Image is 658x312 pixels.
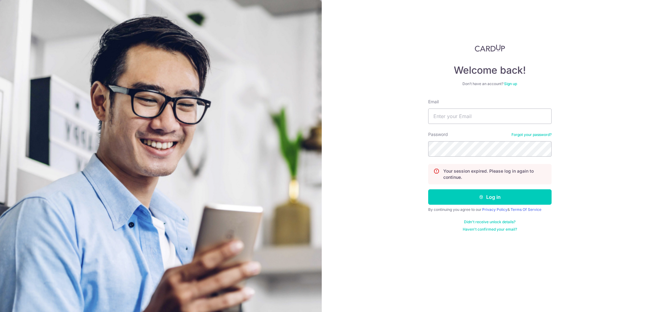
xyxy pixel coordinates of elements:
[443,168,546,180] p: Your session expired. Please log in again to continue.
[511,207,541,212] a: Terms Of Service
[511,132,552,137] a: Forgot your password?
[428,64,552,76] h4: Welcome back!
[475,44,505,52] img: CardUp Logo
[428,207,552,212] div: By continuing you agree to our &
[428,81,552,86] div: Don’t have an account?
[428,189,552,205] button: Log in
[482,207,507,212] a: Privacy Policy
[428,109,552,124] input: Enter your Email
[464,220,515,224] a: Didn't receive unlock details?
[463,227,517,232] a: Haven't confirmed your email?
[504,81,517,86] a: Sign up
[428,99,439,105] label: Email
[428,131,448,138] label: Password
